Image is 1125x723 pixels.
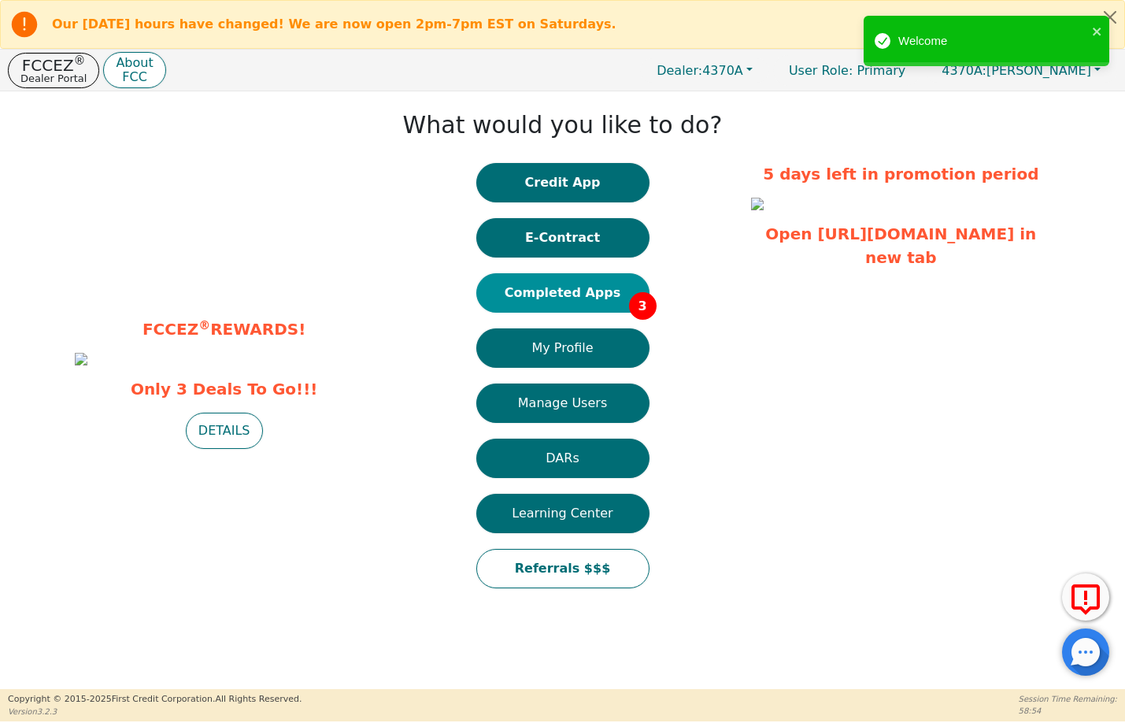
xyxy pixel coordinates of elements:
[8,693,302,706] p: Copyright © 2015- 2025 First Credit Corporation.
[75,377,374,401] span: Only 3 Deals To Go!!!
[20,73,87,83] p: Dealer Portal
[74,54,86,68] sup: ®
[1092,22,1103,40] button: close
[1096,1,1124,33] button: Close alert
[476,218,649,258] button: E-Contract
[476,328,649,368] button: My Profile
[657,63,743,78] span: 4370A
[52,17,616,32] b: Our [DATE] hours have changed! We are now open 2pm-7pm EST on Saturdays.
[215,694,302,704] span: All Rights Reserved.
[751,198,764,210] img: 6d8a546d-b04f-445c-9084-c5b7cf153c08
[773,55,921,86] a: User Role: Primary
[476,549,649,588] button: Referrals $$$
[640,58,769,83] button: Dealer:4370A
[186,413,263,449] button: DETAILS
[116,57,153,69] p: About
[476,384,649,423] button: Manage Users
[898,32,1087,50] div: Welcome
[103,52,165,89] button: AboutFCC
[751,162,1050,186] p: 5 days left in promotion period
[476,439,649,478] button: DARs
[773,55,921,86] p: Primary
[8,53,99,88] button: FCCEZ®Dealer Portal
[942,63,986,78] span: 4370A:
[765,224,1036,267] a: Open [URL][DOMAIN_NAME] in new tab
[629,292,657,320] span: 3
[789,63,853,78] span: User Role :
[8,706,302,717] p: Version 3.2.3
[75,353,87,365] img: ffbb680f-4b6f-41e2-bd8c-d0db635728e0
[20,57,87,73] p: FCCEZ
[403,111,723,139] h1: What would you like to do?
[657,63,702,78] span: Dealer:
[75,317,374,341] p: FCCEZ REWARDS!
[116,71,153,83] p: FCC
[1062,573,1109,621] button: Report Error to FCC
[942,63,1091,78] span: [PERSON_NAME]
[476,273,649,313] button: Completed Apps3
[198,318,210,332] sup: ®
[1019,693,1117,705] p: Session Time Remaining:
[476,163,649,202] button: Credit App
[1019,705,1117,717] p: 58:54
[476,494,649,533] button: Learning Center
